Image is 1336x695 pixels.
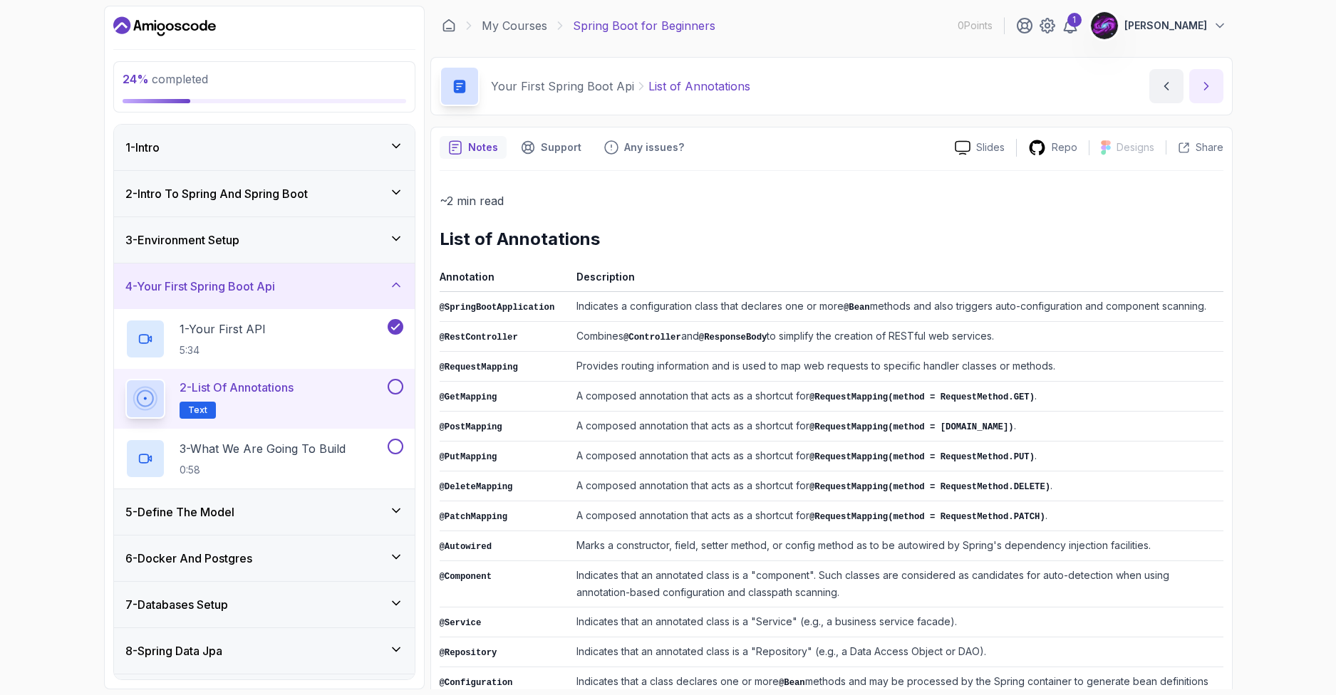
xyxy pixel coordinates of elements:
code: @RestController [440,333,518,343]
button: Share [1166,140,1223,155]
img: user profile image [1091,12,1118,39]
button: Support button [512,136,590,159]
td: A composed annotation that acts as a shortcut for . [571,412,1223,441]
code: @DeleteMapping [440,482,513,492]
code: @RequestMapping(method = RequestMethod.GET) [809,392,1035,402]
p: ~2 min read [440,191,1223,211]
td: Indicates that an annotated class is a "Service" (e.g., a business service facade). [571,607,1223,637]
h3: 7 - Databases Setup [125,596,228,613]
code: @RequestMapping(method = RequestMethod.PUT) [809,452,1035,462]
button: 2-Intro To Spring And Spring Boot [114,171,415,216]
button: 1-Intro [114,125,415,170]
code: @PatchMapping [440,512,508,522]
h3: 2 - Intro To Spring And Spring Boot [125,185,308,202]
code: @PutMapping [440,452,497,462]
p: Share [1196,140,1223,155]
code: @PostMapping [440,422,502,432]
h2: List of Annotations [440,228,1223,251]
button: 5-Define The Model [114,489,415,535]
p: 3 - What We Are Going To Build [180,440,346,457]
button: next content [1189,69,1223,103]
td: Indicates that an annotated class is a "component". Such classes are considered as candidates for... [571,561,1223,607]
td: Provides routing information and is used to map web requests to specific handler classes or methods. [571,352,1223,382]
td: A composed annotation that acts as a shortcut for . [571,441,1223,471]
code: @GetMapping [440,392,497,402]
code: @Repository [440,648,497,658]
p: 0 Points [958,19,993,33]
span: Text [188,404,207,416]
td: Marks a constructor, field, setter method, or config method as to be autowired by Spring's depend... [571,531,1223,561]
p: Repo [1052,140,1077,155]
code: @RequestMapping(method = RequestMethod.PATCH) [809,512,1045,522]
td: A composed annotation that acts as a shortcut for . [571,382,1223,412]
code: @ResponseBody [699,333,767,343]
p: 2 - List of Annotations [180,379,294,396]
td: Indicates a configuration class that declares one or more methods and also triggers auto-configur... [571,292,1223,322]
a: My Courses [482,17,547,34]
button: 8-Spring Data Jpa [114,628,415,674]
button: Feedback button [596,136,693,159]
p: [PERSON_NAME] [1124,19,1207,33]
p: Any issues? [624,140,684,155]
span: 24 % [123,72,149,86]
h3: 3 - Environment Setup [125,231,239,249]
td: A composed annotation that acts as a shortcut for . [571,501,1223,531]
button: 3-What We Are Going To Build0:58 [125,439,403,479]
td: Indicates that an annotated class is a "Repository" (e.g., a Data Access Object or DAO). [571,637,1223,667]
h3: 4 - Your First Spring Boot Api [125,278,275,295]
h3: 6 - Docker And Postgres [125,550,252,567]
p: List of Annotations [648,78,750,95]
code: @RequestMapping(method = [DOMAIN_NAME]) [809,422,1014,432]
button: 7-Databases Setup [114,582,415,627]
td: A composed annotation that acts as a shortcut for . [571,471,1223,501]
code: @Component [440,572,492,582]
p: Your First Spring Boot Api [491,78,634,95]
button: notes button [440,136,507,159]
code: @Configuration [440,678,513,688]
code: @RequestMapping [440,362,518,372]
button: previous content [1149,69,1184,103]
a: 1 [1062,17,1079,34]
p: 5:34 [180,343,266,357]
code: @SpringBootApplication [440,303,555,313]
p: Notes [468,140,498,155]
a: Dashboard [442,19,456,33]
a: Repo [1017,139,1089,157]
button: 2-List of AnnotationsText [125,379,403,419]
td: Combines and to simplify the creation of RESTful web services. [571,322,1223,352]
p: Support [541,140,581,155]
p: 0:58 [180,463,346,477]
p: Designs [1117,140,1154,155]
th: Description [571,268,1223,292]
button: 6-Docker And Postgres [114,535,415,581]
button: 1-Your First API5:34 [125,319,403,359]
code: @Autowired [440,542,492,552]
code: @Service [440,618,482,628]
h3: 5 - Define The Model [125,503,234,521]
code: @Bean [779,678,805,688]
p: Spring Boot for Beginners [573,17,715,34]
div: 1 [1067,13,1082,27]
span: completed [123,72,208,86]
code: @RequestMapping(method = RequestMethod.DELETE) [809,482,1050,492]
p: 1 - Your First API [180,320,266,338]
button: 3-Environment Setup [114,217,415,263]
h3: 1 - Intro [125,139,160,156]
code: @Bean [844,303,870,313]
h3: 8 - Spring Data Jpa [125,642,222,659]
button: user profile image[PERSON_NAME] [1090,11,1227,40]
p: Slides [976,140,1005,155]
th: Annotation [440,268,571,292]
a: Slides [943,140,1016,155]
a: Dashboard [113,15,216,38]
code: @Controller [623,333,681,343]
button: 4-Your First Spring Boot Api [114,263,415,309]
